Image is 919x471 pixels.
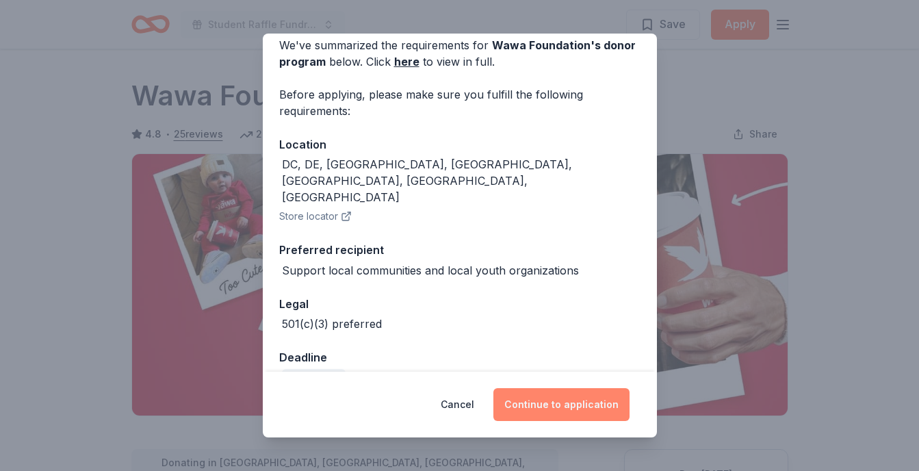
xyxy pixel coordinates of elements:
[282,156,640,205] div: DC, DE, [GEOGRAPHIC_DATA], [GEOGRAPHIC_DATA], [GEOGRAPHIC_DATA], [GEOGRAPHIC_DATA], [GEOGRAPHIC_D...
[279,37,640,70] div: We've summarized the requirements for below. Click to view in full.
[279,348,640,366] div: Deadline
[394,53,419,70] a: here
[282,369,346,388] div: Due [DATE]
[279,295,640,313] div: Legal
[282,316,382,332] div: 501(c)(3) preferred
[279,208,352,225] button: Store locator
[279,86,640,119] div: Before applying, please make sure you fulfill the following requirements:
[282,262,579,279] div: Support local communities and local youth organizations
[279,241,640,259] div: Preferred recipient
[279,136,640,153] div: Location
[493,388,630,421] button: Continue to application
[441,388,474,421] button: Cancel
